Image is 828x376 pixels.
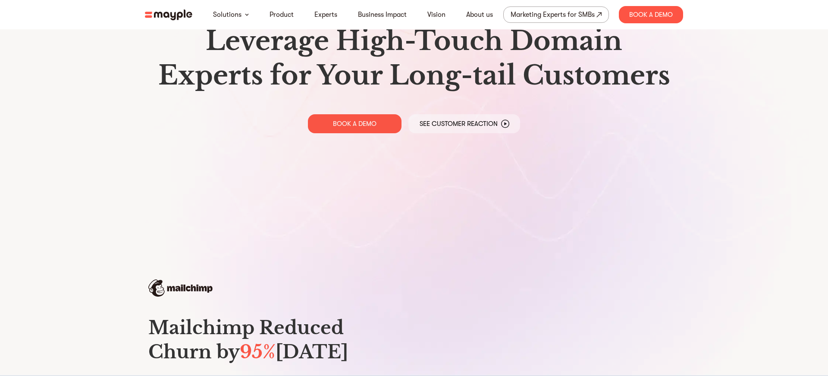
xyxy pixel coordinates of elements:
div: Marketing Experts for SMBs [511,9,595,21]
a: Vision [427,9,445,20]
img: mailchimp-logo [148,279,213,297]
p: BOOK A DEMO [333,119,376,128]
a: Product [270,9,294,20]
div: Book A Demo [619,6,683,23]
a: Solutions [213,9,241,20]
span: 95% [240,341,276,363]
a: Marketing Experts for SMBs [503,6,609,23]
a: About us [466,9,493,20]
h1: Leverage High-Touch Domain Experts for Your Long-tail Customers [152,24,676,93]
h3: Mailchimp Reduced Churn by [DATE] [148,316,409,364]
img: mayple-logo [145,9,192,20]
a: See Customer Reaction [408,114,520,133]
a: Business Impact [358,9,407,20]
a: Experts [314,9,337,20]
a: BOOK A DEMO [308,114,401,133]
img: arrow-down [245,13,249,16]
p: See Customer Reaction [420,119,498,128]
